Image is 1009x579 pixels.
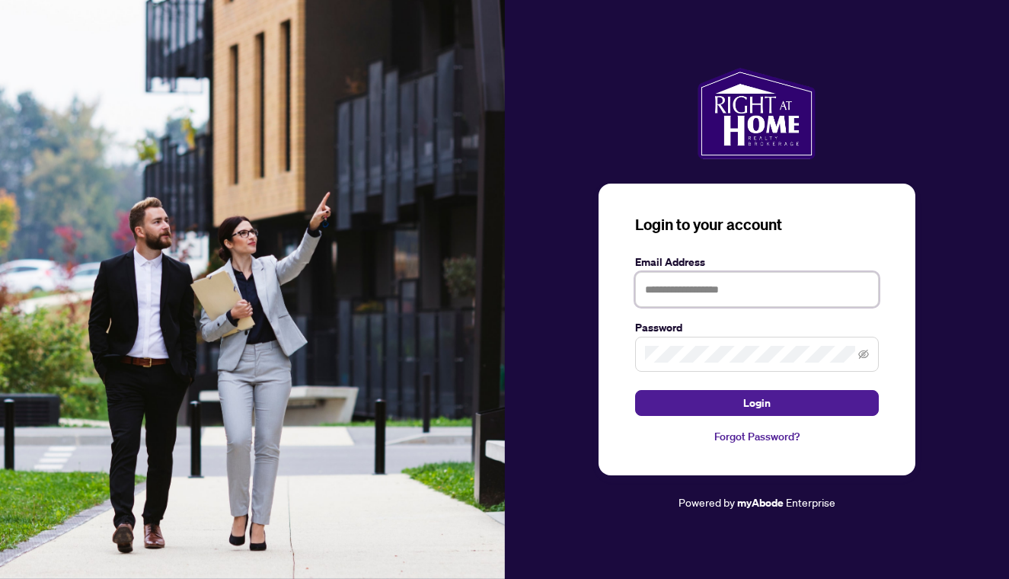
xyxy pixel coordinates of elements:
a: Forgot Password? [635,428,879,445]
span: eye-invisible [858,349,869,360]
span: Login [743,391,771,415]
span: Enterprise [786,495,835,509]
a: myAbode [737,494,784,511]
label: Email Address [635,254,879,270]
h3: Login to your account [635,214,879,235]
span: Powered by [679,495,735,509]
img: ma-logo [698,68,816,159]
label: Password [635,319,879,336]
button: Login [635,390,879,416]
